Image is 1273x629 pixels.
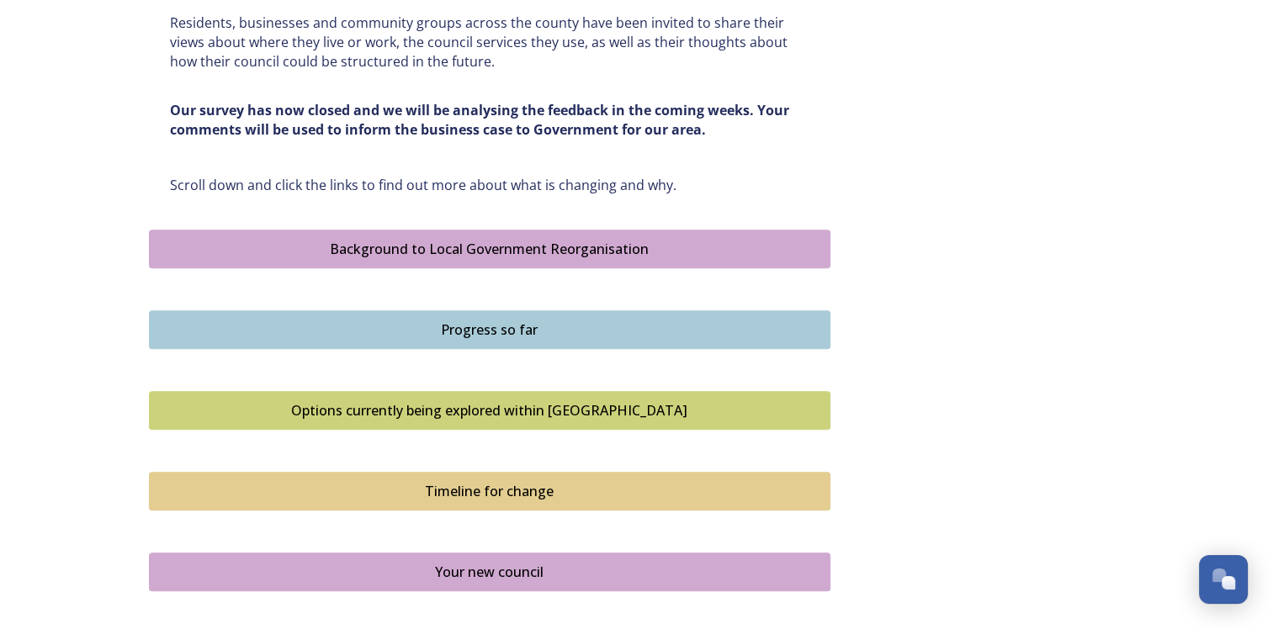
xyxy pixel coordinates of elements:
p: Scroll down and click the links to find out more about what is changing and why. [170,176,809,195]
button: Your new council [149,552,830,591]
div: Your new council [158,562,821,582]
button: Progress so far [149,310,830,349]
button: Background to Local Government Reorganisation [149,230,830,268]
button: Timeline for change [149,472,830,510]
button: Options currently being explored within West Sussex [149,391,830,430]
div: Background to Local Government Reorganisation [158,239,821,259]
strong: Our survey has now closed and we will be analysing the feedback in the coming weeks. Your comment... [170,101,793,139]
div: Timeline for change [158,481,821,501]
p: Residents, businesses and community groups across the county have been invited to share their vie... [170,13,809,71]
div: Options currently being explored within [GEOGRAPHIC_DATA] [158,400,821,420]
div: Progress so far [158,320,821,340]
button: Open Chat [1199,555,1248,604]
